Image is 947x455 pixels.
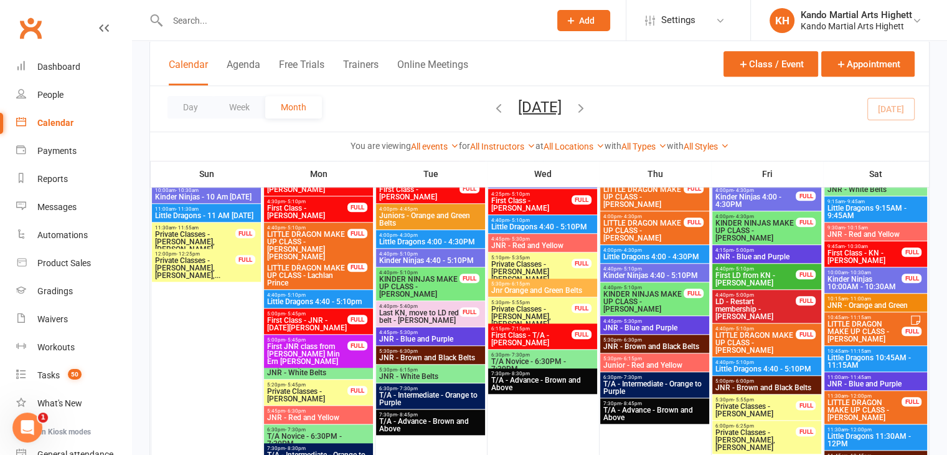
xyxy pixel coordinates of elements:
span: JNR - White Belts [827,186,925,193]
span: 4:40pm [603,266,707,272]
div: FULL [459,307,479,317]
div: Tasks [37,370,60,380]
span: 5:30pm [379,367,483,373]
span: 4:40pm [266,292,370,298]
span: T/A Novice - 6:30PM - 7:30PM [266,433,370,448]
span: T/A Novice - 6:30PM - 7:30PM [491,358,595,373]
span: First JNR class from [PERSON_NAME] Min Ern [PERSON_NAME] [266,343,348,365]
div: FULL [459,274,479,283]
span: - 10:30am [845,244,868,249]
span: Kinder Ninjas 4:40 - 5:10PM [379,257,483,264]
a: What's New [16,390,131,418]
span: 4:45pm [379,330,483,335]
button: [DATE] [518,98,562,115]
span: 6:30pm [603,375,707,380]
span: - 10:30am [848,270,871,275]
span: Jnr Orange and Green Belts [491,287,595,294]
span: - 7:30pm [397,386,418,391]
a: All Instructors [470,141,535,151]
a: Automations [16,221,131,249]
th: Wed [487,161,599,187]
div: FULL [347,341,367,350]
span: 5:00pm [266,311,348,317]
span: - 6:00pm [733,378,754,384]
span: - 5:10pm [621,285,642,290]
span: 4:30pm [266,199,348,204]
span: 10:15am [827,296,925,302]
span: 6:00pm [715,423,796,429]
a: All Types [621,141,667,151]
span: 4:40pm [379,270,460,275]
strong: with [667,141,684,151]
span: - 4:30pm [621,214,642,219]
span: 11:30am [154,225,236,231]
button: Online Meetings [397,59,468,85]
span: - 5:30pm [509,236,530,242]
span: 5:30pm [603,337,707,343]
div: FULL [684,218,704,227]
span: - 7:30pm [509,352,530,358]
div: FULL [235,229,255,238]
span: - 5:00pm [733,292,754,298]
span: T/A - Advance - Brown and Above [379,418,483,433]
span: 5:20pm [266,382,348,388]
span: First Class - KN - [PERSON_NAME] [827,249,902,264]
div: Kando Martial Arts Highett [801,9,912,21]
div: KH [770,8,794,33]
div: FULL [347,315,367,324]
span: 10:45am [827,348,925,354]
span: JNR - Red and Yellow [266,414,370,421]
span: - 4:30pm [621,247,642,253]
div: Workouts [37,342,75,352]
a: All events [411,141,459,151]
span: - 5:45pm [285,382,306,388]
span: Private Classes - [PERSON_NAME] [266,388,348,403]
div: FULL [796,218,816,227]
button: Calendar [169,59,208,85]
span: - 12:00pm [848,393,872,399]
div: FULL [796,296,816,305]
span: Little Dragons 10:45AM - 11:15AM [827,354,925,369]
span: First Class - [PERSON_NAME] [379,186,460,201]
span: LITTLE DRAGON MAKE UP CLASS - [PERSON_NAME] [827,399,902,421]
a: Dashboard [16,53,131,81]
span: 9:45am [827,244,902,249]
span: First Class - T/A - [PERSON_NAME] [491,332,572,347]
span: 7:30pm [491,371,595,376]
div: Kando Martial Arts Highett [801,21,912,32]
div: FULL [347,229,367,238]
span: - 11:15am [848,315,871,320]
span: - 5:10pm [733,360,754,365]
span: Private Classes - [PERSON_NAME], [PERSON_NAME] [491,305,572,328]
span: 4:40pm [715,292,796,298]
span: 10:45am [827,315,902,320]
span: - 5:45pm [285,311,306,317]
strong: for [459,141,470,151]
span: 9:30am [827,225,925,231]
div: FULL [796,427,816,436]
span: 7:30pm [603,401,707,406]
span: 1 [38,413,48,423]
button: Free Trials [279,59,324,85]
span: 4:45pm [491,236,595,242]
button: Trainers [343,59,379,85]
span: JNR - Red and Yellow [827,231,925,238]
a: Clubworx [15,12,46,44]
span: - 10:15am [845,225,868,231]
span: JNR - Blue and Purple [379,335,483,343]
button: Class / Event [723,51,818,77]
span: KINDER NINJAS MAKE UP CLASS - [PERSON_NAME] [379,275,460,298]
span: LD - Restart membership - [PERSON_NAME] [715,298,796,320]
span: - 5:45pm [285,337,306,343]
span: - 12:00pm [848,427,872,433]
span: T/A - Intermediate - Orange to Purple [379,391,483,406]
span: JNR - Red and Yellow [491,242,595,249]
span: 4:00pm [379,206,483,212]
span: 5:30pm [491,300,572,305]
a: Calendar [16,109,131,137]
span: 5:00pm [266,337,348,343]
span: - 8:30pm [509,371,530,376]
span: Add [579,16,595,26]
span: 10:00am [154,188,258,193]
span: 50 [68,369,82,380]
